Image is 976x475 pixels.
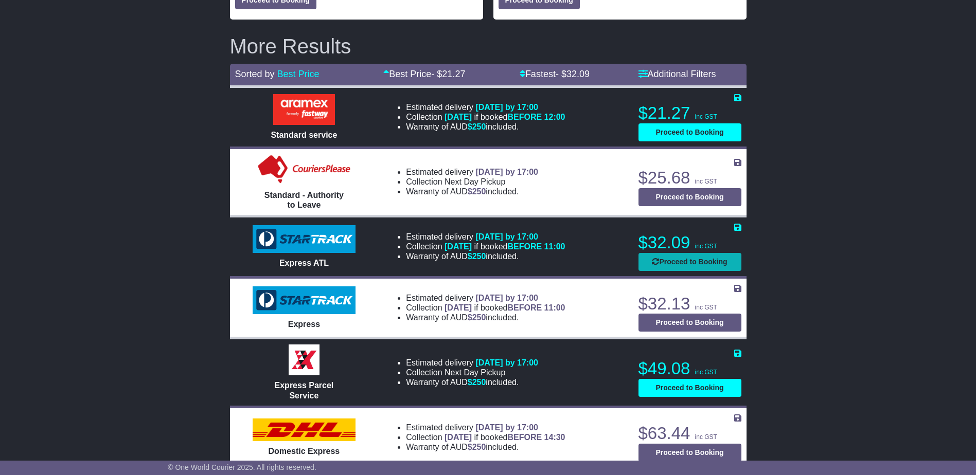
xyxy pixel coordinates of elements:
span: BEFORE [507,433,542,442]
li: Collection [406,368,538,377]
span: [DATE] by 17:00 [475,168,538,176]
p: $49.08 [638,358,741,379]
span: [DATE] by 17:00 [475,232,538,241]
span: BEFORE [507,113,542,121]
li: Estimated delivery [406,293,565,303]
img: Border Express: Express Parcel Service [289,344,320,375]
span: 250 [472,187,486,196]
span: $ [468,378,486,387]
span: inc GST [695,369,717,376]
button: Proceed to Booking [638,379,741,397]
a: Best Price [277,69,320,79]
span: [DATE] [445,242,472,251]
span: Standard - Authority to Leave [264,191,344,209]
span: $ [468,313,486,322]
li: Collection [406,177,538,187]
li: Warranty of AUD included. [406,377,538,387]
li: Warranty of AUD included. [406,442,565,452]
span: Next Day Pickup [445,177,505,186]
span: $ [468,187,486,196]
span: Sorted by [235,69,275,79]
span: Express Parcel Service [275,381,334,399]
span: [DATE] by 17:00 [475,358,538,367]
li: Estimated delivery [406,102,565,112]
button: Proceed to Booking [638,314,741,332]
img: Aramex: Standard service [273,94,335,125]
span: [DATE] by 17:00 [475,423,538,432]
li: Warranty of AUD included. [406,122,565,132]
span: 250 [472,122,486,131]
li: Estimated delivery [406,232,565,242]
span: [DATE] [445,303,472,312]
span: inc GST [695,304,717,311]
li: Warranty of AUD included. [406,313,565,322]
h2: More Results [230,35,747,58]
li: Collection [406,432,565,442]
span: inc GST [695,243,717,250]
span: [DATE] [445,433,472,442]
span: [DATE] by 17:00 [475,294,538,302]
span: 250 [472,313,486,322]
span: if booked [445,303,565,312]
p: $32.09 [638,232,741,253]
li: Warranty of AUD included. [406,187,538,196]
span: if booked [445,242,565,251]
span: [DATE] [445,113,472,121]
span: 12:00 [544,113,565,121]
p: $32.13 [638,294,741,314]
span: $ [468,252,486,261]
span: Next Day Pickup [445,368,505,377]
span: © One World Courier 2025. All rights reserved. [168,463,316,471]
span: Standard service [271,131,337,139]
a: Best Price- $21.27 [383,69,465,79]
span: - $ [556,69,590,79]
li: Warranty of AUD included. [406,251,565,261]
p: $25.68 [638,168,741,188]
button: Proceed to Booking [638,253,741,271]
span: $ [468,443,486,451]
span: inc GST [695,178,717,185]
img: StarTrack: Express [253,286,356,314]
a: Fastest- $32.09 [520,69,590,79]
span: BEFORE [507,303,542,312]
li: Collection [406,303,565,313]
span: inc GST [695,433,717,441]
a: Additional Filters [638,69,716,79]
span: if booked [445,433,565,442]
span: 11:00 [544,242,565,251]
span: Express [288,320,320,328]
img: DHL: Domestic Express [253,418,356,441]
span: 250 [472,443,486,451]
span: $ [468,122,486,131]
button: Proceed to Booking [638,188,741,206]
span: 11:00 [544,303,565,312]
li: Estimated delivery [406,167,538,177]
span: inc GST [695,113,717,120]
li: Collection [406,242,565,251]
p: $63.44 [638,423,741,444]
span: - $ [431,69,465,79]
span: Domestic Express [269,447,340,455]
button: Proceed to Booking [638,444,741,462]
span: Express ATL [279,259,329,267]
span: 250 [472,378,486,387]
img: StarTrack: Express ATL [253,225,356,253]
span: 14:30 [544,433,565,442]
button: Proceed to Booking [638,123,741,141]
li: Estimated delivery [406,423,565,432]
img: Couriers Please: Standard - Authority to Leave [256,154,353,185]
span: BEFORE [507,242,542,251]
span: [DATE] by 17:00 [475,103,538,112]
p: $21.27 [638,103,741,123]
span: 32.09 [566,69,590,79]
span: 250 [472,252,486,261]
span: if booked [445,113,565,121]
li: Estimated delivery [406,358,538,368]
li: Collection [406,112,565,122]
span: 21.27 [442,69,465,79]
